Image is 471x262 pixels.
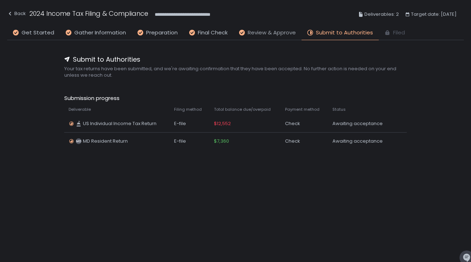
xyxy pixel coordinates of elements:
[248,29,296,37] span: Review & Approve
[174,138,205,144] div: E-file
[146,29,178,37] span: Preparation
[285,107,320,112] span: Payment method
[73,54,140,64] span: Submit to Authorities
[22,29,54,37] span: Get Started
[214,107,271,112] span: Total balance due/overpaid
[285,120,300,127] span: Check
[285,138,300,144] span: Check
[174,107,202,112] span: Filing method
[83,138,128,144] span: MD Resident Return
[214,120,231,127] span: $12,552
[316,29,373,37] span: Submit to Authorities
[364,10,399,19] span: Deliverables: 2
[332,138,388,144] div: Awaiting acceptance
[64,94,407,103] span: Submission progress
[198,29,228,37] span: Final Check
[69,107,91,112] span: Deliverable
[83,120,157,127] span: US Individual Income Tax Return
[64,66,407,78] span: Your tax returns have been submitted, and we're awaiting confirmation that they have been accepte...
[411,10,457,19] span: Target date: [DATE]
[74,29,126,37] span: Gather Information
[332,120,388,127] div: Awaiting acceptance
[29,9,148,18] h1: 2024 Income Tax Filing & Compliance
[393,29,405,37] span: Filed
[7,9,26,18] div: Back
[76,139,81,143] text: MD
[174,120,205,127] div: E-file
[7,9,26,20] button: Back
[214,138,229,144] span: $7,360
[332,107,346,112] span: Status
